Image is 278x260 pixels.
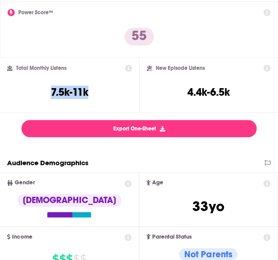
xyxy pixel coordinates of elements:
[21,120,257,137] button: Export One-Sheet
[152,234,192,240] span: Parental Status
[17,194,121,207] div: [DEMOGRAPHIC_DATA]
[15,180,35,186] span: Gender
[124,28,154,45] p: 55
[7,158,88,167] h2: Audience Demographics
[16,65,66,71] h2: Total Monthly Listens
[156,65,205,71] h2: New Episode Listens
[18,9,53,16] h2: Power Score™
[152,180,163,186] span: Age
[192,198,224,215] span: 33 yo
[187,85,229,99] h3: 4.4k-6.5k
[12,234,33,240] span: Income
[51,85,88,99] h3: 7.5k-11k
